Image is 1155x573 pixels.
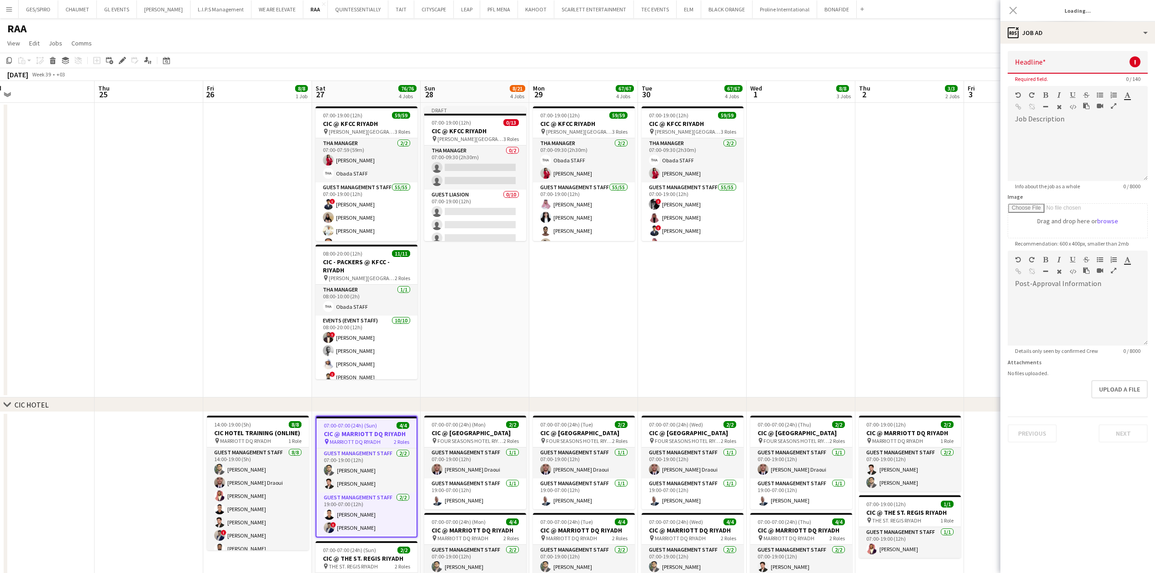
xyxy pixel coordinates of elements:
span: 2/2 [615,421,628,428]
app-card-role: THA Manager0/207:00-09:30 (2h30m) [424,146,526,190]
button: Redo [1029,256,1035,263]
span: MARRIOTT DQ RIYADH [655,535,706,542]
span: [PERSON_NAME][GEOGRAPHIC_DATA] [329,128,395,135]
span: 8/8 [295,85,308,92]
button: Horizontal Line [1042,103,1049,111]
app-card-role: THA Manager2/207:00-09:30 (2h30m)Obada STAFF[PERSON_NAME] [642,138,743,182]
a: Jobs [45,37,66,49]
app-job-card: 07:00-19:00 (12h)59/59CIC @ KFCC RIYADH [PERSON_NAME][GEOGRAPHIC_DATA]3 RolesTHA Manager2/207:00-... [642,106,743,241]
span: 07:00-19:00 (12h) [540,112,580,119]
span: 3 Roles [721,128,736,135]
span: ! [331,522,336,528]
span: 1 [749,89,762,100]
div: 4 Jobs [399,93,416,100]
span: 07:00-19:00 (12h) [866,501,906,508]
button: Proline Interntational [753,0,817,18]
h3: CIC @ [GEOGRAPHIC_DATA] [750,429,852,437]
h3: CIC @ KFCC RIYADH [533,120,635,128]
span: 4/4 [506,518,519,525]
h3: CIC @ MARRIOTT DQ RIYADH [316,430,417,438]
span: 4/4 [397,422,409,429]
span: 0 / 140 [1119,75,1148,82]
span: 2 Roles [829,535,845,542]
span: 2 Roles [503,437,519,444]
app-card-role: Guest Management Staff1/107:00-19:00 (12h)[PERSON_NAME] Draoui [533,447,635,478]
app-card-role: Guest Management Staff2/207:00-19:00 (12h)[PERSON_NAME][PERSON_NAME] [316,448,417,493]
span: Sat [316,84,326,92]
app-card-role: THA Manager2/207:00-07:59 (59m)[PERSON_NAME]Obada STAFF [316,138,417,182]
button: Redo [1029,91,1035,99]
button: Fullscreen [1110,267,1117,274]
span: 1/1 [941,501,954,508]
span: 4/4 [832,518,845,525]
span: Info about the job as a whole [1008,183,1087,190]
button: Horizontal Line [1042,268,1049,275]
span: [PERSON_NAME][GEOGRAPHIC_DATA] [546,128,612,135]
a: Comms [68,37,95,49]
span: FOUR SEASONS HOTEL RIYADH [655,437,721,444]
span: 11/11 [392,250,410,257]
div: 14:00-19:00 (5h)8/8CIC HOTEL TRAINING (ONLINE) MARRIOTT DQ RIYADH1 RoleGuest Management Staff8/81... [207,416,309,550]
div: CIC HOTEL [15,400,49,409]
app-card-role: Guest Management Staff1/107:00-19:00 (12h)[PERSON_NAME] Draoui [642,447,743,478]
app-job-card: Draft07:00-19:00 (12h)0/13CIC @ KFCC RIYADH [PERSON_NAME][GEOGRAPHIC_DATA]3 RolesTHA Manager0/207... [424,106,526,241]
span: 07:00-07:00 (24h) (Tue) [540,518,593,525]
app-card-role: Guest Management Staff1/107:00-19:00 (12h)[PERSON_NAME] Draoui [750,447,852,478]
span: Week 39 [30,71,53,78]
app-job-card: 07:00-19:00 (12h)2/2CIC @ MARRIOTT DQ RIYADH MARRIOTT DQ RIYADH1 RoleGuest Management Staff2/207:... [859,416,961,492]
span: ! [330,332,335,337]
button: Text Color [1124,256,1130,263]
span: 2 Roles [612,437,628,444]
span: 07:00-07:00 (24h) (Thu) [758,421,811,428]
span: FOUR SEASONS HOTEL RIYADH [437,437,503,444]
span: 07:00-07:00 (24h) (Mon) [432,518,486,525]
span: 07:00-07:00 (24h) (Mon) [432,421,486,428]
button: Clear Formatting [1056,268,1062,275]
app-job-card: 07:00-07:00 (24h) (Mon)2/2CIC @ [GEOGRAPHIC_DATA] FOUR SEASONS HOTEL RIYADH2 RolesGuest Managemen... [424,416,526,509]
div: +03 [56,71,65,78]
div: 4 Jobs [616,93,633,100]
button: TAIT [388,0,414,18]
app-job-card: 07:00-07:00 (24h) (Tue)2/2CIC @ [GEOGRAPHIC_DATA] FOUR SEASONS HOTEL RIYADH2 RolesGuest Managemen... [533,416,635,509]
h3: CIC @ MARRIOTT DQ RIYADH [642,526,743,534]
button: Unordered List [1097,256,1103,263]
span: 8/21 [510,85,525,92]
a: View [4,37,24,49]
span: Recommendation: 600 x 400px, smaller than 2mb [1008,240,1136,247]
span: View [7,39,20,47]
button: SCARLETT ENTERTAINMENT [554,0,634,18]
span: 3 Roles [503,136,519,142]
div: 07:00-19:00 (12h)59/59CIC @ KFCC RIYADH [PERSON_NAME][GEOGRAPHIC_DATA]3 RolesTHA Manager2/207:00-... [316,106,417,241]
span: 07:00-07:00 (24h) (Thu) [758,518,811,525]
button: HTML Code [1070,103,1076,111]
button: L.I.P.S Management [191,0,251,18]
h3: CIC HOTEL TRAINING (ONLINE) [207,429,309,437]
span: 59/59 [392,112,410,119]
button: Italic [1056,91,1062,99]
span: Mon [533,84,545,92]
span: 67/67 [616,85,634,92]
button: Underline [1070,256,1076,263]
span: 2 Roles [721,437,736,444]
h3: CIC @ THE ST. REGIS RIYADH [859,508,961,517]
span: 07:00-19:00 (12h) [649,112,688,119]
h3: CIC @ THE ST. REGIS RIYADH [316,554,417,563]
app-card-role: Guest Management Staff1/107:00-19:00 (12h)[PERSON_NAME] Draoui [424,447,526,478]
span: Fri [207,84,214,92]
span: 27 [314,89,326,100]
app-card-role: Guest Management Staff1/119:00-07:00 (12h)[PERSON_NAME] [642,478,743,509]
h3: CIC @ MARRIOTT DQ RIYADH [859,429,961,437]
span: 07:00-07:00 (24h) (Wed) [649,421,703,428]
button: Upload a file [1091,380,1148,398]
button: Strikethrough [1083,91,1090,99]
span: 07:00-19:00 (12h) [866,421,906,428]
span: Jobs [49,39,62,47]
button: BLACK ORANGE [701,0,753,18]
button: PFL MENA [480,0,518,18]
span: MARRIOTT DQ RIYADH [330,438,381,445]
span: MARRIOTT DQ RIYADH [437,535,488,542]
